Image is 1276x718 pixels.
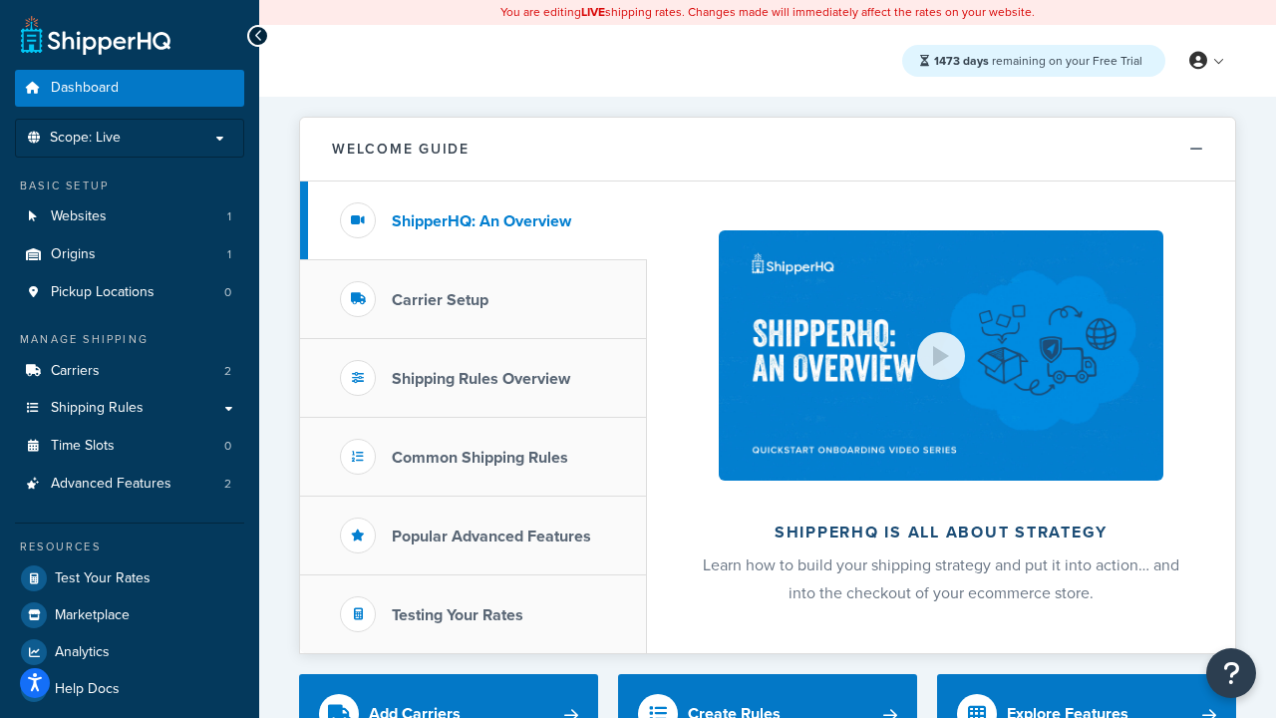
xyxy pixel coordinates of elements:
[15,353,244,390] li: Carriers
[719,230,1163,481] img: ShipperHQ is all about strategy
[15,236,244,273] a: Origins1
[15,466,244,503] li: Advanced Features
[15,671,244,707] a: Help Docs
[1206,648,1256,698] button: Open Resource Center
[227,246,231,263] span: 1
[224,476,231,493] span: 2
[15,236,244,273] li: Origins
[15,70,244,107] a: Dashboard
[51,438,115,455] span: Time Slots
[51,208,107,225] span: Websites
[15,198,244,235] li: Websites
[300,118,1235,181] button: Welcome Guide
[51,246,96,263] span: Origins
[581,3,605,21] b: LIVE
[392,449,568,467] h3: Common Shipping Rules
[392,291,488,309] h3: Carrier Setup
[51,284,155,301] span: Pickup Locations
[55,681,120,698] span: Help Docs
[15,538,244,555] div: Resources
[332,142,470,157] h2: Welcome Guide
[55,644,110,661] span: Analytics
[934,52,1142,70] span: remaining on your Free Trial
[51,80,119,97] span: Dashboard
[392,370,570,388] h3: Shipping Rules Overview
[15,597,244,633] a: Marketplace
[227,208,231,225] span: 1
[15,274,244,311] a: Pickup Locations0
[392,212,571,230] h3: ShipperHQ: An Overview
[15,331,244,348] div: Manage Shipping
[15,274,244,311] li: Pickup Locations
[15,390,244,427] a: Shipping Rules
[51,476,171,493] span: Advanced Features
[15,466,244,503] a: Advanced Features2
[51,400,144,417] span: Shipping Rules
[15,428,244,465] a: Time Slots0
[224,284,231,301] span: 0
[15,353,244,390] a: Carriers2
[392,528,591,545] h3: Popular Advanced Features
[700,524,1182,541] h2: ShipperHQ is all about strategy
[15,178,244,194] div: Basic Setup
[15,198,244,235] a: Websites1
[55,607,130,624] span: Marketplace
[224,363,231,380] span: 2
[934,52,989,70] strong: 1473 days
[50,130,121,147] span: Scope: Live
[15,428,244,465] li: Time Slots
[51,363,100,380] span: Carriers
[55,570,151,587] span: Test Your Rates
[15,560,244,596] a: Test Your Rates
[703,553,1179,604] span: Learn how to build your shipping strategy and put it into action… and into the checkout of your e...
[224,438,231,455] span: 0
[392,606,523,624] h3: Testing Your Rates
[15,634,244,670] a: Analytics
